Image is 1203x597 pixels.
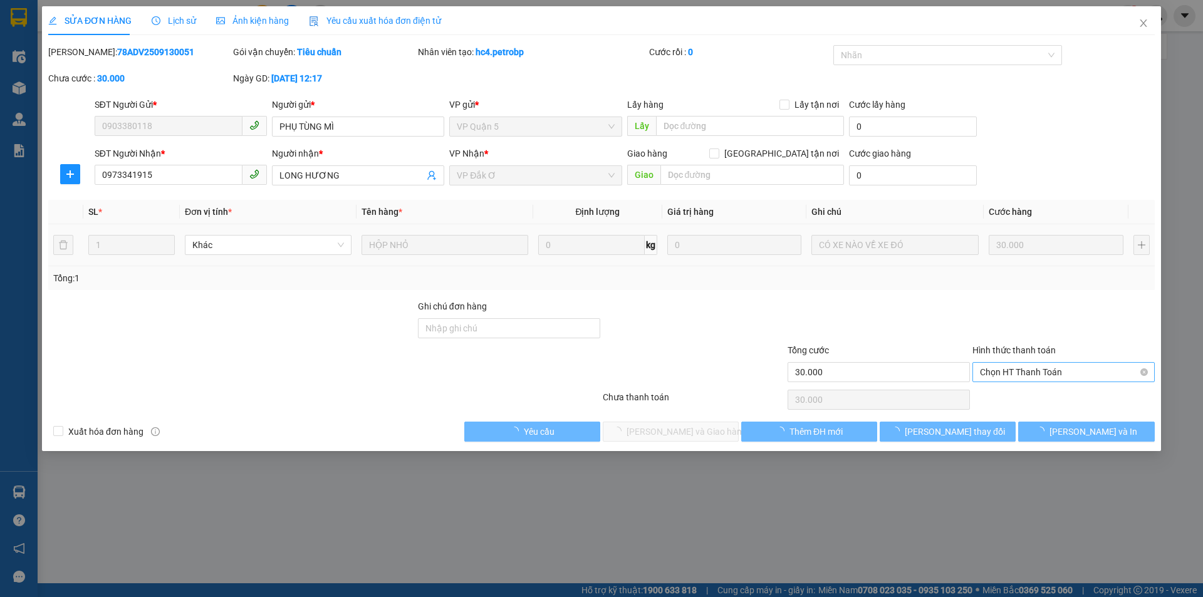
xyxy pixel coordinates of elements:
[450,98,622,112] div: VP gửi
[1133,235,1150,255] button: plus
[667,207,714,217] span: Giá trị hàng
[741,422,877,442] button: Thêm ĐH mới
[152,16,160,25] span: clock-circle
[216,16,289,26] span: Ảnh kiện hàng
[1126,6,1161,41] button: Close
[649,45,831,59] div: Cước rồi :
[776,427,789,435] span: loading
[989,235,1123,255] input: 0
[95,98,267,112] div: SĐT Người Gửi
[972,345,1056,355] label: Hình thức thanh toán
[418,318,600,338] input: Ghi chú đơn hàng
[1019,422,1155,442] button: [PERSON_NAME] và In
[457,117,615,136] span: VP Quận 5
[48,16,132,26] span: SỬA ĐƠN HÀNG
[989,207,1032,217] span: Cước hàng
[309,16,319,26] img: icon
[656,116,844,136] input: Dọc đường
[1138,18,1148,28] span: close
[95,147,267,160] div: SĐT Người Nhận
[185,207,232,217] span: Đơn vị tính
[667,235,802,255] input: 0
[789,425,843,439] span: Thêm ĐH mới
[789,98,844,112] span: Lấy tận nơi
[457,166,615,185] span: VP Đắk Ơ
[1036,427,1049,435] span: loading
[88,207,98,217] span: SL
[464,422,600,442] button: Yêu cầu
[627,100,664,110] span: Lấy hàng
[233,71,415,85] div: Ngày GD:
[603,422,739,442] button: [PERSON_NAME] và Giao hàng
[849,100,905,110] label: Cước lấy hàng
[891,427,905,435] span: loading
[660,165,844,185] input: Dọc đường
[627,116,656,136] span: Lấy
[53,271,464,285] div: Tổng: 1
[849,117,977,137] input: Cước lấy hàng
[788,345,829,355] span: Tổng cước
[48,45,231,59] div: [PERSON_NAME]:
[151,427,160,436] span: info-circle
[272,147,444,160] div: Người nhận
[249,120,259,130] span: phone
[849,165,977,185] input: Cước giao hàng
[418,45,647,59] div: Nhân viên tạo:
[1049,425,1137,439] span: [PERSON_NAME] và In
[309,16,441,26] span: Yêu cầu xuất hóa đơn điện tử
[427,170,437,180] span: user-add
[48,16,57,25] span: edit
[688,47,693,57] b: 0
[249,169,259,179] span: phone
[812,235,979,255] input: Ghi Chú
[152,16,196,26] span: Lịch sử
[476,47,524,57] b: hc4.petrobp
[97,73,125,83] b: 30.000
[216,16,225,25] span: picture
[63,425,148,439] span: Xuất hóa đơn hàng
[362,235,528,255] input: VD: Bàn, Ghế
[627,165,660,185] span: Giao
[627,148,667,158] span: Giao hàng
[233,45,415,59] div: Gói vận chuyển:
[880,422,1016,442] button: [PERSON_NAME] thay đổi
[61,169,80,179] span: plus
[719,147,844,160] span: [GEOGRAPHIC_DATA] tận nơi
[807,200,984,224] th: Ghi chú
[271,73,322,83] b: [DATE] 12:17
[980,363,1147,382] span: Chọn HT Thanh Toán
[905,425,1005,439] span: [PERSON_NAME] thay đổi
[117,47,194,57] b: 78ADV2509130051
[192,236,344,254] span: Khác
[601,390,786,412] div: Chưa thanh toán
[60,164,80,184] button: plus
[524,425,555,439] span: Yêu cầu
[297,47,341,57] b: Tiêu chuẩn
[1140,368,1148,376] span: close-circle
[450,148,485,158] span: VP Nhận
[362,207,402,217] span: Tên hàng
[53,235,73,255] button: delete
[48,71,231,85] div: Chưa cước :
[418,301,487,311] label: Ghi chú đơn hàng
[510,427,524,435] span: loading
[576,207,620,217] span: Định lượng
[849,148,911,158] label: Cước giao hàng
[272,98,444,112] div: Người gửi
[645,235,657,255] span: kg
